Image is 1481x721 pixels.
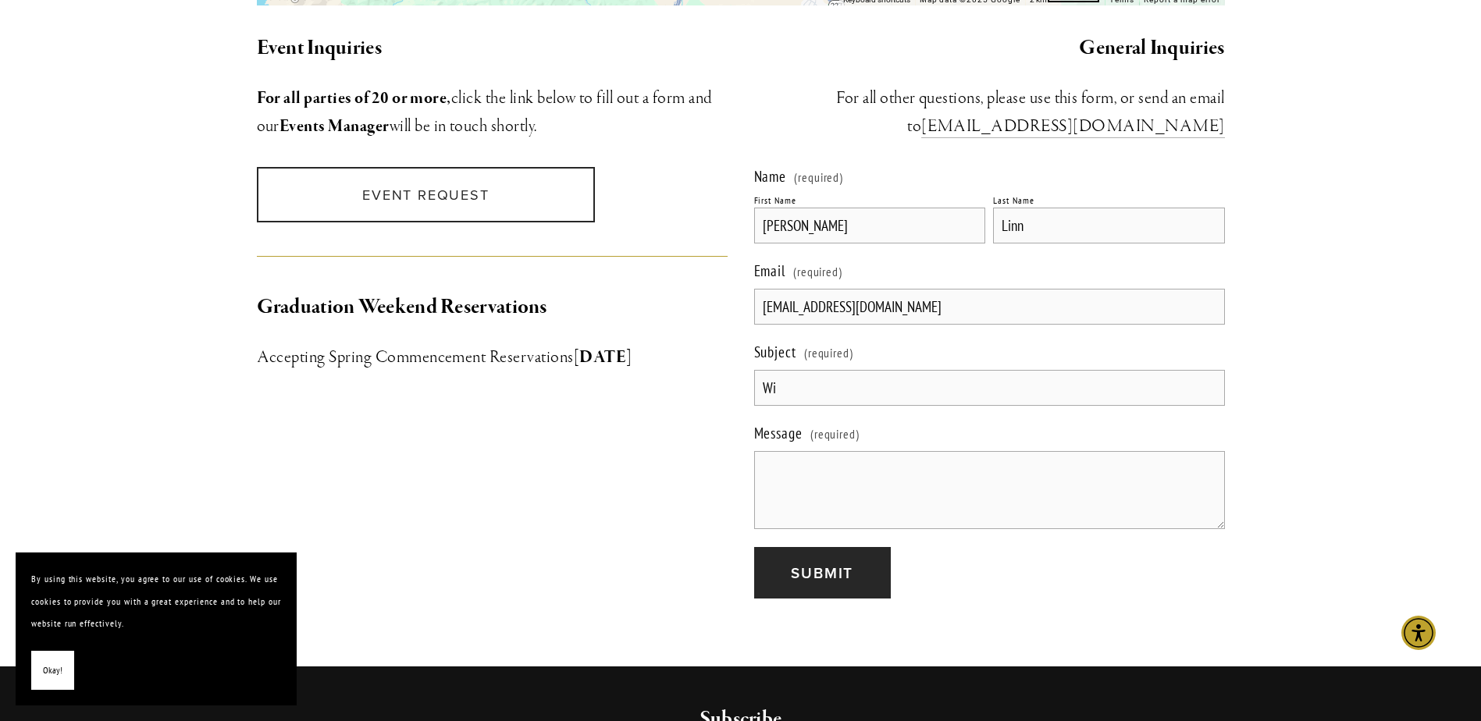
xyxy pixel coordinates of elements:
span: Subject [754,343,797,361]
span: Message [754,424,803,442]
h2: Event Inquiries [257,32,728,65]
button: SubmitSubmit [754,547,891,599]
div: Accessibility Menu [1401,616,1436,650]
span: Okay! [43,659,62,682]
p: By using this website, you agree to our use of cookies. We use cookies to provide you with a grea... [31,568,281,635]
div: Last Name [993,194,1034,206]
button: Okay! [31,651,74,691]
h3: Accepting Spring Commencement Reservations [257,343,728,371]
h3: click the link below to fill out a form and our will be in touch shortly. [257,84,728,140]
strong: For all parties of 20 or more, [257,87,451,109]
span: Email [754,261,786,280]
span: (required) [794,171,844,183]
strong: Events Manager [279,115,390,137]
a: Event Request [257,167,596,222]
span: Submit [791,562,853,584]
section: Cookie banner [16,552,297,705]
h3: ​For all other questions, please use this form, or send an email to [754,84,1225,140]
span: (required) [804,339,854,367]
h2: Graduation Weekend Reservations [257,291,728,324]
span: (required) [793,257,843,286]
strong: [DATE] [574,346,632,368]
span: Name [754,167,787,186]
span: (required) [810,420,860,448]
div: First Name [754,194,797,206]
h2: General Inquiries [754,32,1225,65]
a: [EMAIL_ADDRESS][DOMAIN_NAME] [921,115,1224,138]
